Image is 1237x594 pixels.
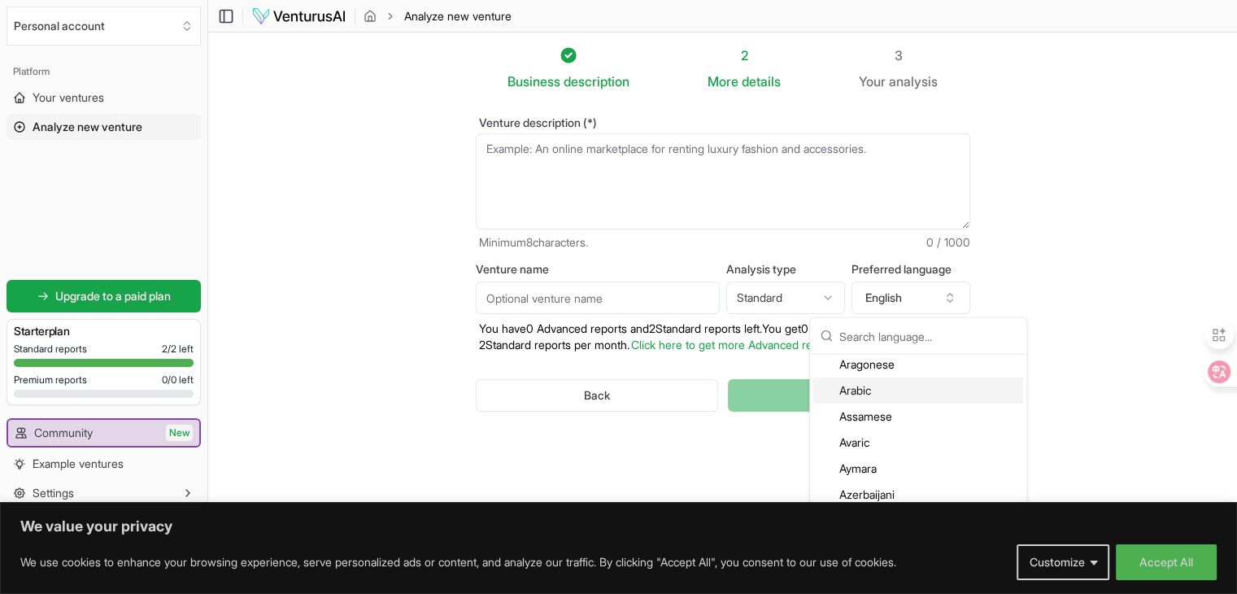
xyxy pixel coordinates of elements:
label: Venture name [476,264,720,275]
div: Platform [7,59,201,85]
span: Minimum 8 characters. [479,234,588,251]
input: Optional venture name [476,282,720,314]
a: CommunityNew [8,420,199,446]
span: Premium reports [14,373,87,387]
nav: breadcrumb [364,8,512,24]
label: Preferred language [852,264,970,275]
span: analysis [889,73,938,90]
a: Analyze new venture [7,114,201,140]
span: Standard reports [14,343,87,356]
label: Analysis type [726,264,845,275]
p: You have 0 Advanced reports and 2 Standard reports left. Y ou get 0 Advanced reports and 2 Standa... [476,321,970,353]
p: We value your privacy [20,517,1217,536]
div: Arabic [813,378,1023,404]
button: English [852,282,970,314]
span: Analyze new venture [404,8,512,24]
span: Example ventures [33,456,124,472]
div: Assamese [813,404,1023,430]
div: Avaric [813,430,1023,456]
span: 0 / 1000 [926,234,970,251]
div: Aymara [813,456,1023,482]
label: Venture description (*) [476,117,970,129]
span: Community [34,425,93,441]
span: 2 / 2 left [162,343,194,356]
p: We use cookies to enhance your browsing experience, serve personalized ads or content, and analyz... [20,553,896,572]
span: Your [859,72,886,91]
span: New [166,425,193,441]
button: Settings [7,480,201,506]
a: Click here to get more Advanced reports. [631,338,841,352]
h3: Starter plan [14,323,194,339]
button: Back [476,379,719,412]
a: Example ventures [7,451,201,477]
span: Upgrade to a paid plan [55,288,171,304]
span: Analyze new venture [33,119,142,135]
span: details [742,73,781,90]
button: Customize [1017,544,1109,580]
button: Select an organization [7,7,201,46]
div: 2 [708,46,781,65]
span: More [708,72,738,91]
a: Your ventures [7,85,201,111]
button: Accept All [1116,544,1217,580]
span: Your ventures [33,90,104,106]
span: 0 / 0 left [162,373,194,387]
div: Aragonese [813,352,1023,378]
img: logo [251,7,346,26]
span: Business [507,72,560,91]
span: description [564,73,629,90]
input: Search language... [839,318,1017,354]
div: Azerbaijani [813,482,1023,508]
div: 3 [859,46,938,65]
span: Settings [33,485,74,501]
a: Upgrade to a paid plan [7,280,201,312]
